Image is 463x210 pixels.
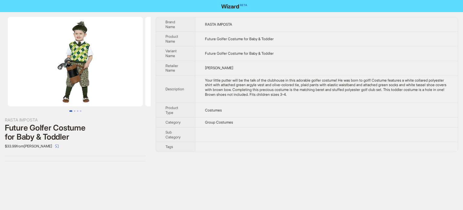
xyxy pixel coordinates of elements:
[5,123,146,141] div: Future Golfer Costume for Baby & Toddler
[74,110,75,112] button: Go to slide 2
[165,120,181,124] span: Category
[165,87,184,91] span: Description
[8,17,143,106] img: Future Golfer Costume for Baby & Toddler Future Golfer Costume for Baby & Toddler image 1
[205,51,274,56] span: Future Golfer Costume for Baby & Toddler
[205,78,448,97] div: Your little putter will be the talk of the clubhouse in this adorable golfer costume! He was born...
[55,144,59,148] span: select
[145,17,280,106] img: Future Golfer Costume for Baby & Toddler Future Golfer Costume for Baby & Toddler image 2
[165,34,178,44] span: Product Name
[205,66,233,70] span: [PERSON_NAME]
[5,117,146,123] div: RASTA IMPOSTA
[205,22,232,27] span: RASTA IMPOSTA
[165,144,173,149] span: Tags
[205,120,233,124] span: Group Costumes
[165,130,181,139] span: Sub Category
[165,63,178,73] span: Retailer Name
[205,37,274,41] span: Future Golfer Costume for Baby & Toddler
[165,49,177,58] span: Variant Name
[165,20,175,29] span: Brand Name
[205,108,222,112] span: Costumes
[69,110,72,112] button: Go to slide 1
[165,105,178,115] span: Product Type
[77,110,78,112] button: Go to slide 3
[80,110,81,112] button: Go to slide 4
[5,141,146,151] div: $33.99 from [PERSON_NAME]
